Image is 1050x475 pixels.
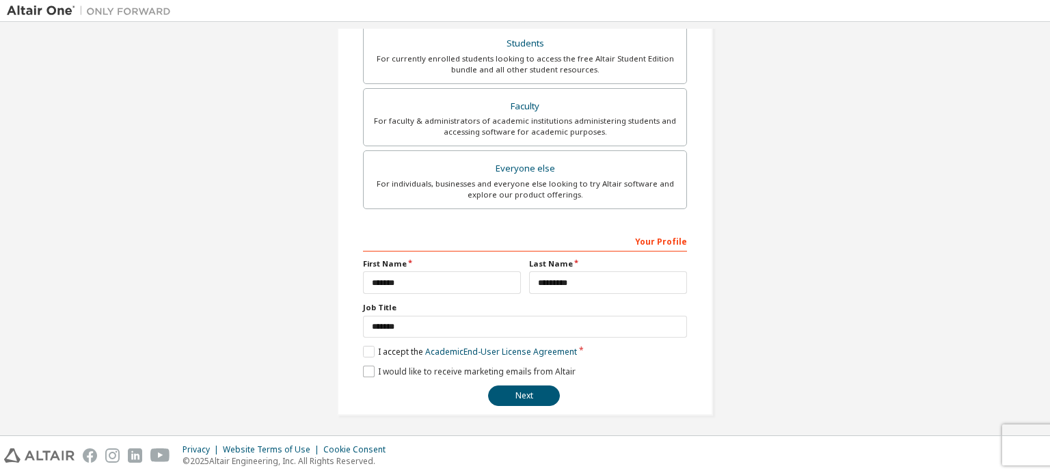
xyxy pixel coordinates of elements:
[323,444,394,455] div: Cookie Consent
[372,34,678,53] div: Students
[150,448,170,463] img: youtube.svg
[372,178,678,200] div: For individuals, businesses and everyone else looking to try Altair software and explore our prod...
[372,116,678,137] div: For faculty & administrators of academic institutions administering students and accessing softwa...
[363,302,687,313] label: Job Title
[4,448,75,463] img: altair_logo.svg
[372,53,678,75] div: For currently enrolled students looking to access the free Altair Student Edition bundle and all ...
[488,385,560,406] button: Next
[83,448,97,463] img: facebook.svg
[223,444,323,455] div: Website Terms of Use
[7,4,178,18] img: Altair One
[372,97,678,116] div: Faculty
[372,159,678,178] div: Everyone else
[363,346,577,357] label: I accept the
[183,444,223,455] div: Privacy
[425,346,577,357] a: Academic End-User License Agreement
[363,230,687,252] div: Your Profile
[363,258,521,269] label: First Name
[128,448,142,463] img: linkedin.svg
[363,366,576,377] label: I would like to receive marketing emails from Altair
[183,455,394,467] p: © 2025 Altair Engineering, Inc. All Rights Reserved.
[105,448,120,463] img: instagram.svg
[529,258,687,269] label: Last Name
